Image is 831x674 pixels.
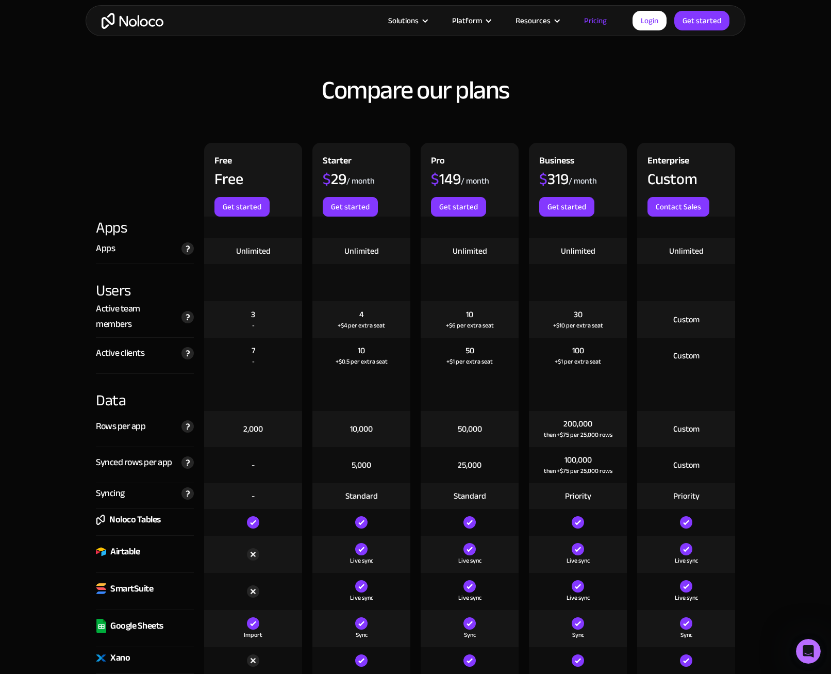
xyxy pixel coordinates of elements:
div: - [252,459,255,471]
div: Help Bot says… [8,143,198,407]
div: 10 [358,345,365,356]
h1: Help Bot [50,10,85,18]
div: Pro [431,153,445,171]
button: Home [161,4,181,24]
div: Apps [96,241,115,256]
div: Platform [452,14,482,27]
div: Live sync [675,555,698,566]
div: Sync [680,630,692,640]
div: Priority [673,490,700,502]
button: Gif picker [32,330,41,338]
div: Unlimited [669,245,704,257]
div: Unlimited [236,245,271,257]
div: Was that helpful? [16,88,79,98]
div: what constitutes a workflow? [85,118,190,128]
div: Free [214,153,232,171]
div: Unlimited [344,245,379,257]
div: 2,000 [243,423,263,435]
div: Noloco Tables [109,512,161,528]
div: 30 [574,309,583,320]
div: Synced rows per app [96,455,172,470]
div: Was that helpful? [8,81,88,104]
div: +$1 per extra seat [555,356,601,367]
div: 7 [252,345,255,356]
div: Live sync [350,593,373,603]
div: In Noloco, workflows consist of: [16,185,190,195]
div: Live sync [675,593,698,603]
div: +$10 per extra seat [553,320,603,331]
div: +$6 per extra seat [446,320,494,331]
div: Users [96,264,194,301]
div: Xano [110,650,130,666]
div: Google Sheets [110,618,163,634]
div: Live sync [567,555,590,566]
div: 50 [466,345,474,356]
div: 50,000 [458,423,482,435]
button: Upload attachment [49,330,57,338]
div: user says… [8,112,198,143]
div: Enterprise [647,153,689,171]
a: Get started [323,197,378,217]
div: Free [214,171,243,187]
div: Active team members [96,301,176,332]
div: 29 [323,171,346,187]
div: Platform [439,14,503,27]
div: Live sync [350,555,373,566]
div: 100,000 [564,454,592,466]
div: - [252,356,255,367]
a: Get started [431,197,486,217]
div: Standard [454,490,486,502]
b: Actions [16,236,47,244]
div: 25,000 [458,459,481,471]
div: Solutions [375,14,439,27]
div: Custom [673,350,700,361]
a: Get started [214,197,270,217]
div: - Events that start the workflow, like form submissions, data changes, or button presses [16,200,190,230]
div: Syncing [96,486,125,501]
li: Sending emails [24,260,190,270]
div: SmartSuite [110,581,153,597]
span: $ [539,165,547,193]
div: Apps [96,217,194,238]
div: Airtable [110,544,140,560]
div: Custom [647,171,697,187]
div: 3 [251,309,255,320]
div: 4 [359,309,364,320]
div: Unlimited [561,245,595,257]
div: - [252,320,255,331]
div: Close [181,4,200,23]
button: Start recording [65,330,74,338]
span: $ [323,165,331,193]
div: +$4 per extra seat [338,320,385,331]
a: Get started [539,197,594,217]
b: Triggers [16,200,50,208]
div: 149 [431,171,461,187]
div: / month [346,175,375,187]
textarea: Message… [9,308,197,325]
div: 10,000 [350,423,373,435]
div: Sync [572,630,584,640]
button: Emoji picker [16,330,24,338]
div: Custom [673,423,700,435]
a: home [102,13,163,29]
div: Starter [323,153,352,171]
button: go back [7,4,26,24]
div: Live sync [458,593,481,603]
div: Resources [516,14,551,27]
img: Profile image for Help Bot [29,6,46,22]
li: Creating/updating records [24,285,190,295]
div: Custom [673,459,700,471]
div: / month [569,175,597,187]
iframe: Intercom live chat [796,639,821,664]
h2: Compare our plans [96,76,735,104]
a: Login [633,11,667,30]
div: Custom [673,314,700,325]
button: Send a message… [177,325,193,342]
a: Contact Sales [647,197,709,217]
a: Pricing [571,14,620,27]
div: Solutions [388,14,419,27]
div: +$1 per extra seat [446,356,493,367]
div: Sync [464,630,476,640]
div: / month [461,175,489,187]
div: - Individual tasks that run sequentially, such as: [16,235,190,255]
